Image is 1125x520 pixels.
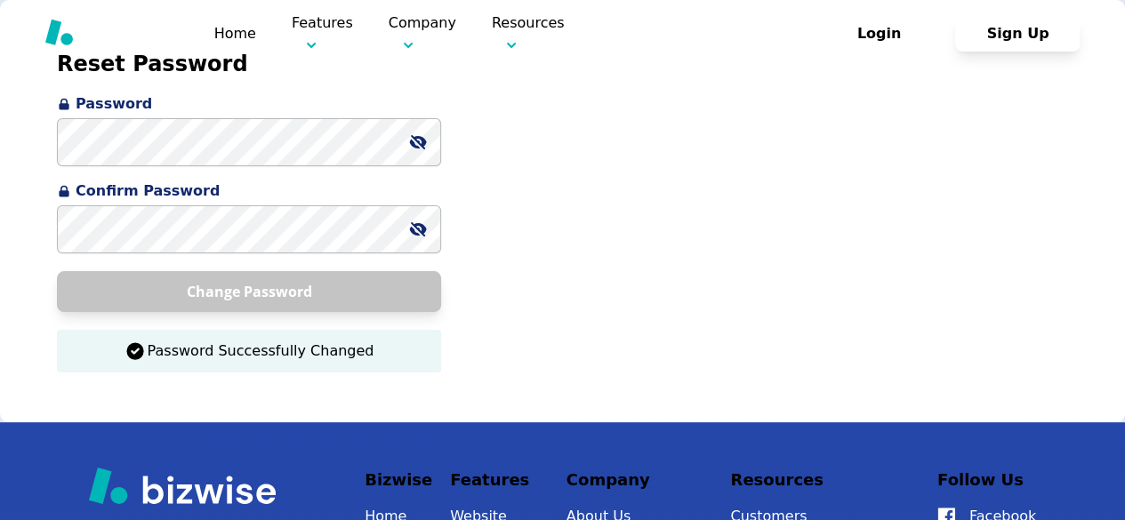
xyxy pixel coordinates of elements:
[389,12,456,54] p: Company
[57,271,441,312] button: Change Password
[730,467,920,493] p: Resources
[816,25,955,42] a: Login
[816,16,941,52] button: Login
[57,93,441,115] span: Password
[89,467,276,504] img: Bizwise Logo
[567,467,713,493] p: Company
[214,25,256,42] a: Home
[492,12,565,54] p: Resources
[365,467,432,493] p: Bizwise
[937,467,1036,493] p: Follow Us
[68,340,430,362] p: Password Successfully Changed
[955,25,1080,42] a: Sign Up
[57,180,441,202] span: Confirm Password
[450,467,549,493] p: Features
[45,19,179,45] img: Bizwise Logo
[599,22,652,44] a: Pricing
[292,12,353,54] p: Features
[955,16,1080,52] button: Sign Up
